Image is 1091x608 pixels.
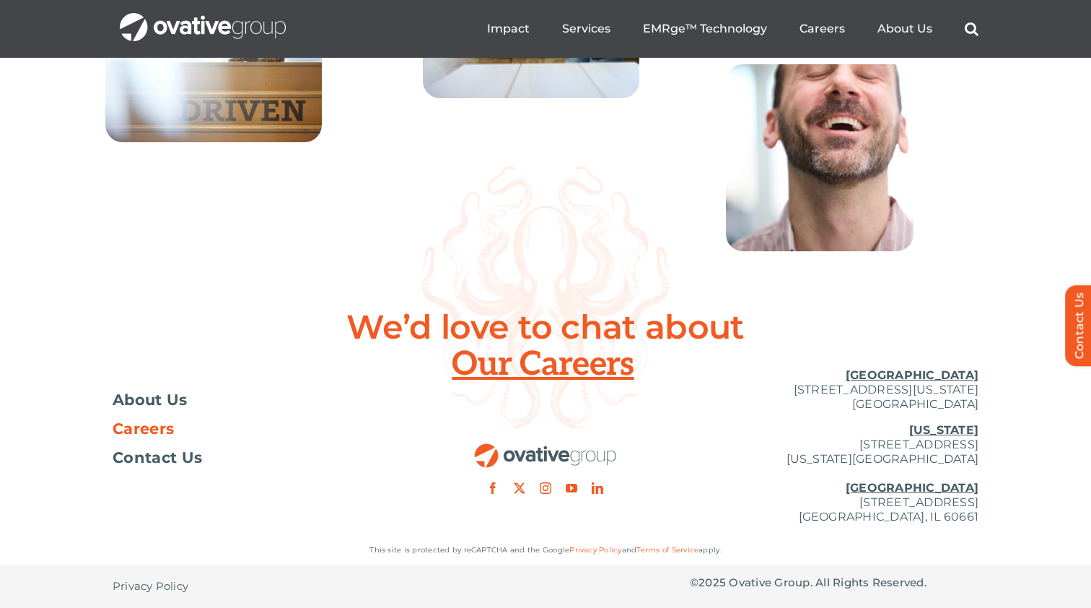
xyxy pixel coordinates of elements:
[698,576,726,589] span: 2025
[113,565,188,608] a: Privacy Policy
[452,347,639,383] span: Our Careers
[562,22,610,36] a: Services
[690,576,978,590] p: © Ovative Group. All Rights Reserved.
[643,22,767,36] a: EMRge™ Technology
[473,442,618,456] a: OG_Full_horizontal_RGB
[566,482,577,494] a: youtube
[487,6,978,52] nav: Menu
[569,545,621,555] a: Privacy Policy
[514,482,525,494] a: twitter
[877,22,932,36] a: About Us
[113,579,188,594] span: Privacy Policy
[113,543,978,557] p: This site is protected by reCAPTCHA and the Google and apply.
[690,368,978,412] p: [STREET_ADDRESS][US_STATE] [GEOGRAPHIC_DATA]
[113,393,401,465] nav: Footer Menu
[113,451,202,465] span: Contact Us
[113,393,188,407] span: About Us
[113,451,401,465] a: Contact Us
[636,545,698,555] a: Terms of Service
[909,423,978,437] u: [US_STATE]
[113,565,401,608] nav: Footer - Privacy Policy
[120,12,286,25] a: OG_Full_horizontal_WHT
[726,64,913,252] img: Home – Careers 8
[690,423,978,524] p: [STREET_ADDRESS] [US_STATE][GEOGRAPHIC_DATA] [STREET_ADDRESS] [GEOGRAPHIC_DATA], IL 60661
[113,422,401,436] a: Careers
[540,482,551,494] a: instagram
[113,393,401,407] a: About Us
[846,481,978,495] u: [GEOGRAPHIC_DATA]
[799,22,845,36] a: Careers
[113,422,174,436] span: Careers
[487,482,499,494] a: facebook
[965,22,978,36] a: Search
[592,482,603,494] a: linkedin
[487,22,530,36] a: Impact
[846,368,978,382] u: [GEOGRAPHIC_DATA]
